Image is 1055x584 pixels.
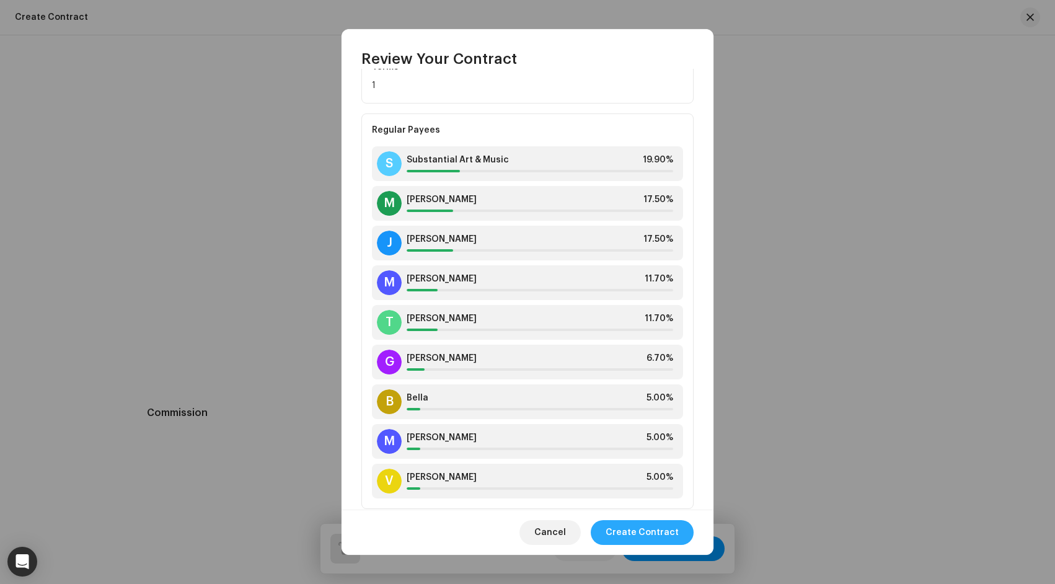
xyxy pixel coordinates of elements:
[7,547,37,577] div: Open Intercom Messenger
[377,469,402,493] div: V
[407,155,509,165] span: Substantial Art & Music
[606,520,679,545] span: Create Contract
[645,274,673,284] span: 11.70%
[377,231,402,255] div: J
[647,433,673,443] span: 5.00%
[407,433,477,443] span: [PERSON_NAME]
[643,195,673,205] span: 17.50%
[377,151,402,176] div: S
[407,314,477,324] span: [PERSON_NAME]
[377,270,402,295] div: M
[372,124,683,136] div: Regular Payees
[407,234,477,244] span: [PERSON_NAME]
[377,389,402,414] div: B
[407,274,477,284] span: [PERSON_NAME]
[372,78,683,93] div: 1
[591,520,694,545] button: Create Contract
[647,393,673,403] span: 5.00%
[643,155,673,165] span: 19.90%
[407,472,477,482] span: [PERSON_NAME]
[361,49,517,69] span: Review Your Contract
[407,195,477,205] span: [PERSON_NAME]
[647,353,673,363] span: 6.70%
[519,520,581,545] button: Cancel
[377,310,402,335] div: T
[643,234,673,244] span: 17.50%
[407,353,477,363] span: [PERSON_NAME]
[647,472,673,482] span: 5.00%
[377,350,402,374] div: G
[377,429,402,454] div: M
[407,393,428,403] span: Bella
[377,191,402,216] div: M
[534,520,566,545] span: Cancel
[645,314,673,324] span: 11.70%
